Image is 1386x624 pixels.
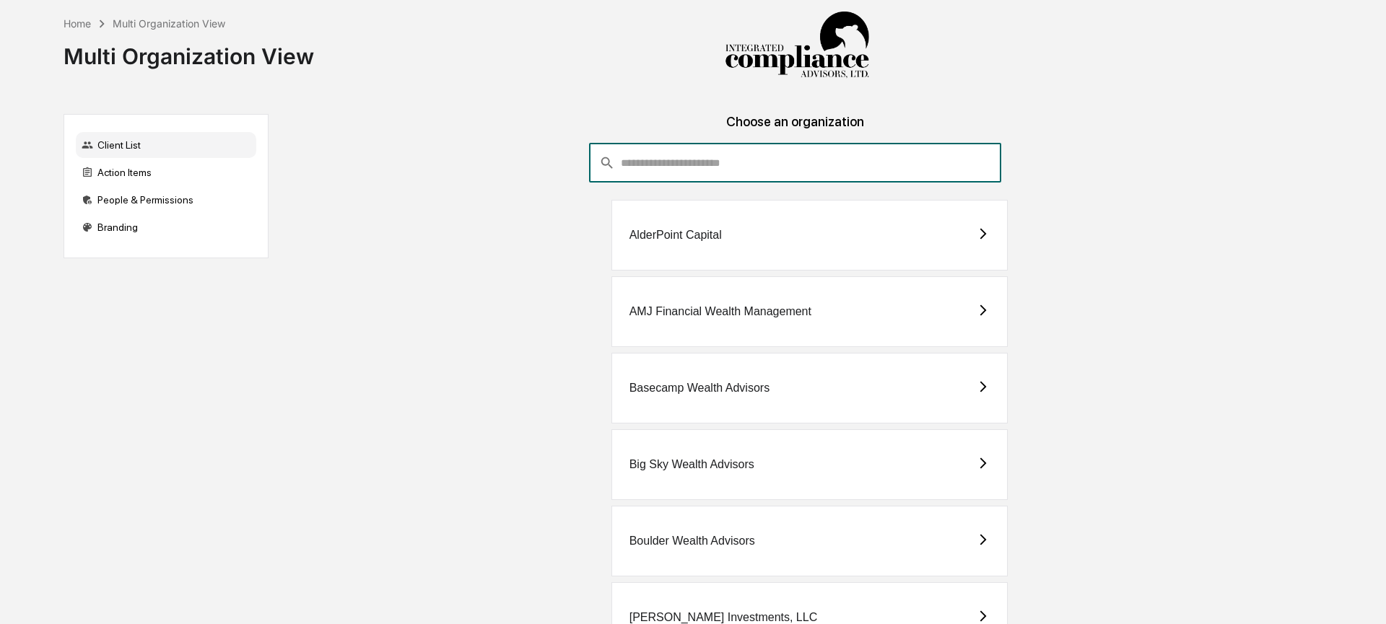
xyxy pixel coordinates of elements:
div: Multi Organization View [64,32,314,69]
div: Client List [76,132,256,158]
div: Big Sky Wealth Advisors [629,458,754,471]
div: Multi Organization View [113,17,225,30]
div: Basecamp Wealth Advisors [629,382,770,395]
img: Integrated Compliance Advisors [725,12,869,79]
div: People & Permissions [76,187,256,213]
div: AlderPoint Capital [629,229,722,242]
div: [PERSON_NAME] Investments, LLC [629,611,818,624]
div: Action Items [76,159,256,185]
div: Home [64,17,91,30]
div: AMJ Financial Wealth Management [629,305,811,318]
div: consultant-dashboard__filter-organizations-search-bar [589,144,1001,183]
div: Branding [76,214,256,240]
div: Choose an organization [280,114,1311,144]
div: Boulder Wealth Advisors [629,535,755,548]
